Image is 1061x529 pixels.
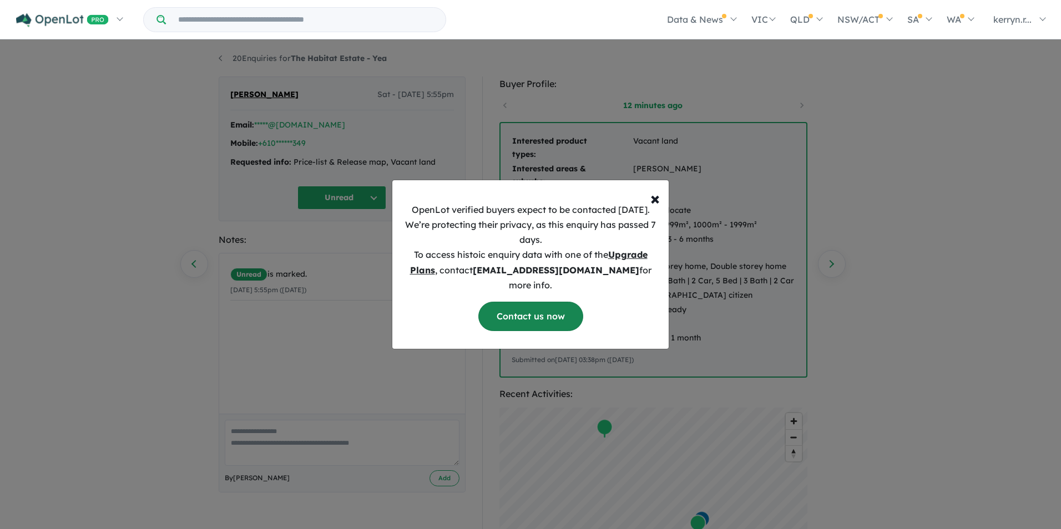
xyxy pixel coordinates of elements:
[410,249,648,275] u: Upgrade Plans
[473,264,639,276] b: [EMAIL_ADDRESS][DOMAIN_NAME]
[650,187,660,209] span: ×
[168,8,443,32] input: Try estate name, suburb, builder or developer
[401,202,660,293] p: OpenLot verified buyers expect to be contacted [DATE]. We’re protecting their privacy, as this en...
[478,302,583,331] a: Contact us now
[16,13,109,27] img: Openlot PRO Logo White
[993,14,1032,25] span: kerryn.r...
